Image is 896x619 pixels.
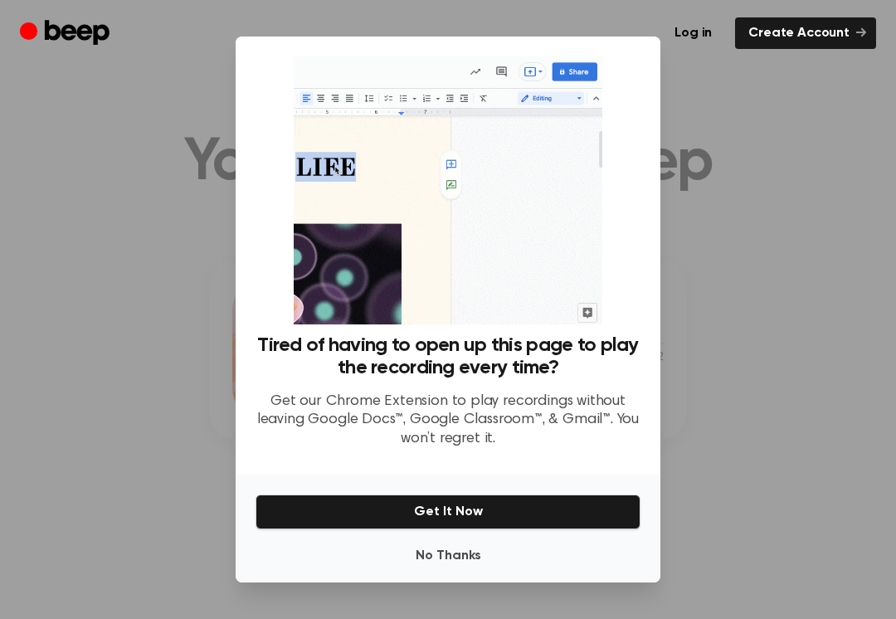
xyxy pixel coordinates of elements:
[256,539,640,573] button: No Thanks
[294,56,601,324] img: Beep extension in action
[20,17,114,50] a: Beep
[735,17,876,49] a: Create Account
[256,495,640,529] button: Get It Now
[661,17,725,49] a: Log in
[256,392,640,449] p: Get our Chrome Extension to play recordings without leaving Google Docs™, Google Classroom™, & Gm...
[256,334,640,379] h3: Tired of having to open up this page to play the recording every time?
